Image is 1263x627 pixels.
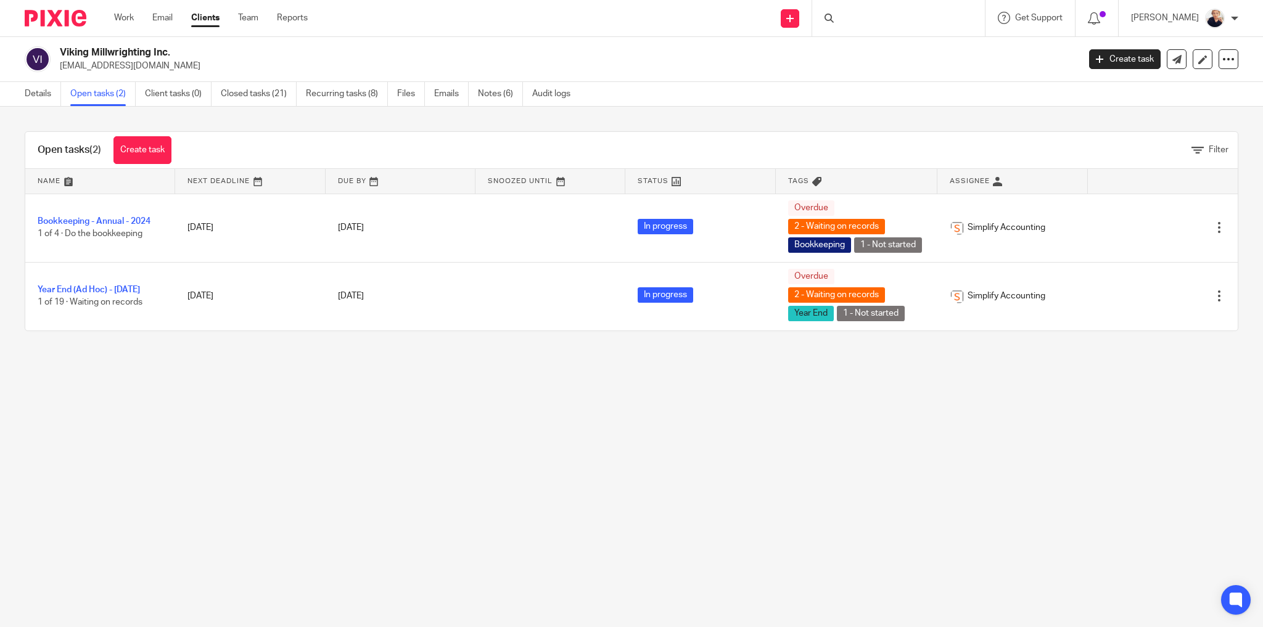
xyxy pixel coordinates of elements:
span: Bookkeeping [788,237,851,253]
span: 1 of 4 · Do the bookkeeping [38,230,142,239]
span: [DATE] [338,292,364,300]
span: Filter [1209,145,1228,154]
span: Get Support [1015,14,1063,22]
a: Reports [277,12,308,24]
span: 1 of 19 · Waiting on records [38,298,142,307]
p: [PERSON_NAME] [1131,12,1199,24]
span: 1 - Not started [837,306,905,321]
a: Work [114,12,134,24]
h2: Viking Millwrighting Inc. [60,46,868,59]
img: svg%3E [25,46,51,72]
span: [DATE] [338,223,364,232]
img: Pixie [25,10,86,27]
span: In progress [638,219,693,234]
img: unnamed.jpg [1205,9,1225,28]
span: Overdue [788,200,834,216]
a: Create task [113,136,171,164]
span: Status [638,178,669,184]
a: Emails [434,82,469,106]
span: In progress [638,287,693,303]
span: 2 - Waiting on records [788,219,885,234]
a: Details [25,82,61,106]
span: (2) [89,145,101,155]
a: Files [397,82,425,106]
a: Bookkeeping - Annual - 2024 [38,217,150,226]
a: Open tasks (2) [70,82,136,106]
a: Audit logs [532,82,580,106]
a: Year End (Ad Hoc) - [DATE] [38,285,140,294]
span: Simplify Accounting [968,290,1045,302]
span: 1 - Not started [854,237,922,253]
span: 2 - Waiting on records [788,287,885,303]
h1: Open tasks [38,144,101,157]
img: Screenshot%202023-11-29%20141159.png [950,221,965,236]
p: [EMAIL_ADDRESS][DOMAIN_NAME] [60,60,1071,72]
span: Simplify Accounting [968,221,1045,234]
td: [DATE] [175,262,325,330]
a: Recurring tasks (8) [306,82,388,106]
a: Team [238,12,258,24]
span: Snoozed Until [488,178,553,184]
a: Create task [1089,49,1161,69]
a: Closed tasks (21) [221,82,297,106]
span: Year End [788,306,834,321]
a: Clients [191,12,220,24]
span: Tags [788,178,809,184]
a: Client tasks (0) [145,82,212,106]
td: [DATE] [175,194,325,262]
a: Notes (6) [478,82,523,106]
img: Screenshot%202023-11-29%20141159.png [950,289,965,304]
a: Email [152,12,173,24]
span: Overdue [788,269,834,284]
